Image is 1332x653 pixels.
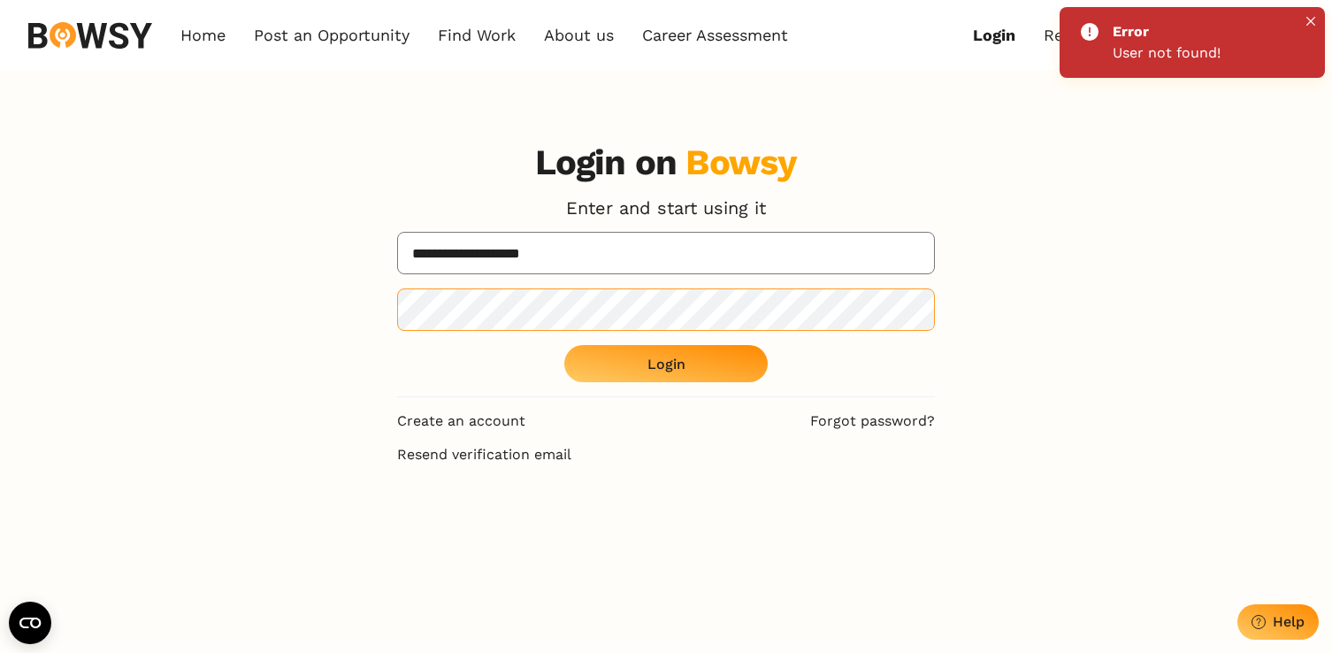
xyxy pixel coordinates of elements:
[397,445,935,465] a: Resend verification email
[1237,604,1319,640] button: Help
[1044,26,1106,45] a: Register
[1273,613,1305,630] div: Help
[9,602,51,644] button: Open CMP widget
[647,356,685,373] div: Login
[973,26,1015,45] a: Login
[564,345,768,382] button: Login
[810,411,935,431] a: Forgot password?
[28,22,152,49] img: svg%3e
[566,198,766,218] p: Enter and start using it
[535,142,798,184] h3: Login on
[685,142,797,183] div: Bowsy
[1113,42,1275,64] div: User not found!
[397,411,525,431] a: Create an account
[642,26,788,45] a: Career Assessment
[1113,21,1268,42] div: Error
[1300,11,1321,32] button: Close
[180,26,226,45] a: Home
